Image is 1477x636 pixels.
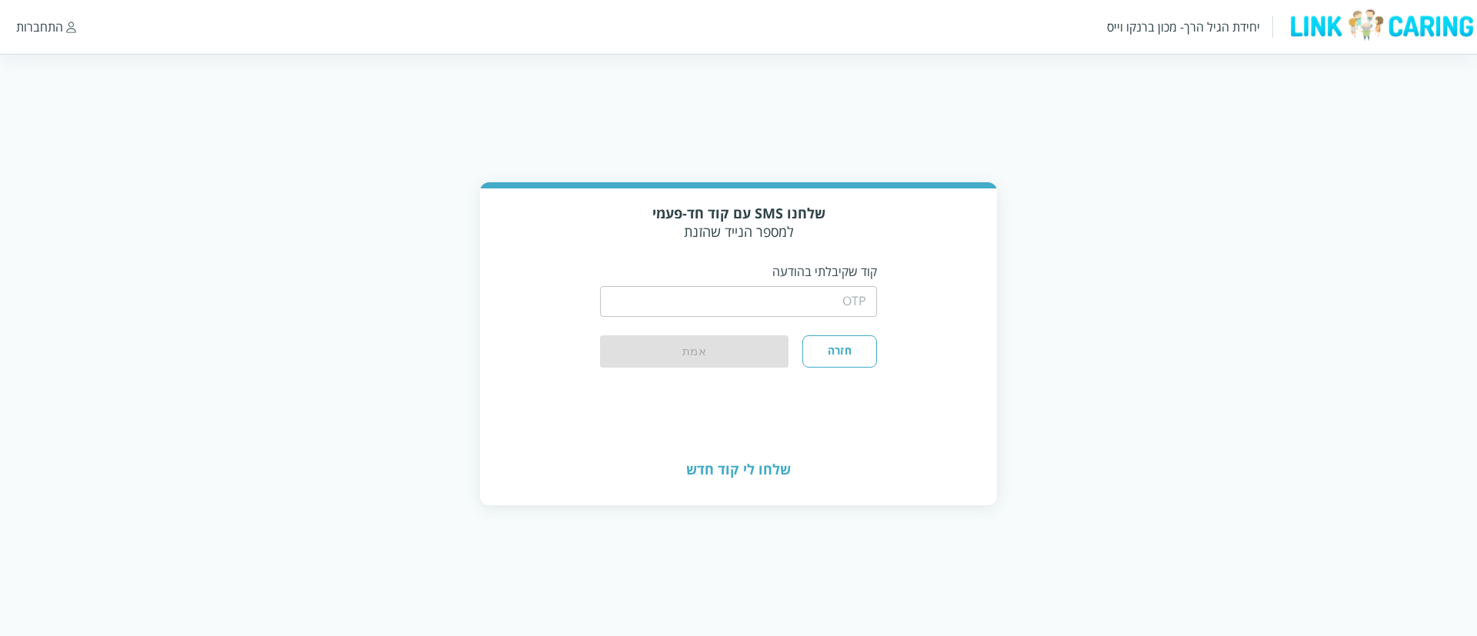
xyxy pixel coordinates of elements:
input: OTP [600,286,877,317]
strong: שלחנו SMS עם קוד חד-פעמי [652,204,825,222]
div: יחידת הגיל הרך- מכון ברנקו וייס [1107,18,1260,35]
img: logo [1285,8,1477,42]
p: קוד שקיבלתי בהודעה [600,263,877,280]
div: התחברות [16,18,63,35]
img: התחברות [66,22,76,33]
div: למספר הנייד שהזנת [600,204,877,241]
button: חזרה [802,335,877,368]
div: שלחו לי קוד חדש [480,434,997,503]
